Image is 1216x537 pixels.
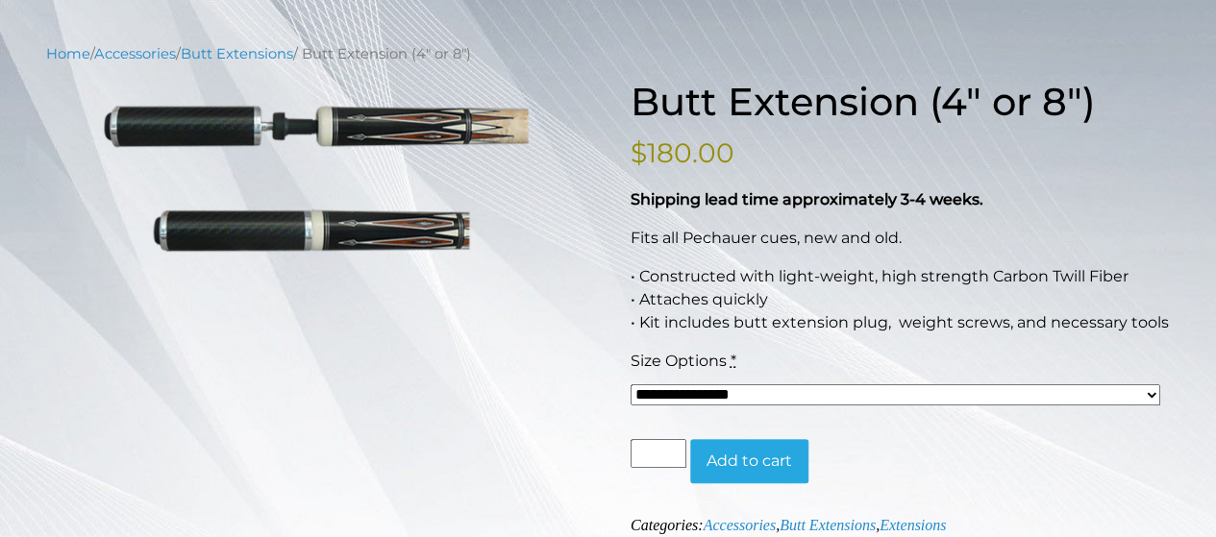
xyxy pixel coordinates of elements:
[690,439,808,483] button: Add to cart
[181,45,293,62] a: Butt Extensions
[46,43,1171,64] nav: Breadcrumb
[631,190,983,208] strong: Shipping lead time approximately 3-4 weeks.
[731,352,736,370] abbr: required
[631,352,727,370] span: Size Options
[631,136,647,169] span: $
[631,265,1171,334] p: • Constructed with light-weight, high strength Carbon Twill Fiber • Attaches quickly • Kit includ...
[631,136,734,169] bdi: 180.00
[631,439,686,468] input: Product quantity
[631,79,1171,125] h1: Butt Extension (4″ or 8″)
[780,517,876,533] a: Butt Extensions
[631,227,1171,250] p: Fits all Pechauer cues, new and old.
[46,45,90,62] a: Home
[880,517,946,533] a: Extensions
[631,517,946,533] span: Categories: , ,
[703,517,776,533] a: Accessories
[94,45,176,62] a: Accessories
[46,103,586,253] img: 822-Butt-Extension4.png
